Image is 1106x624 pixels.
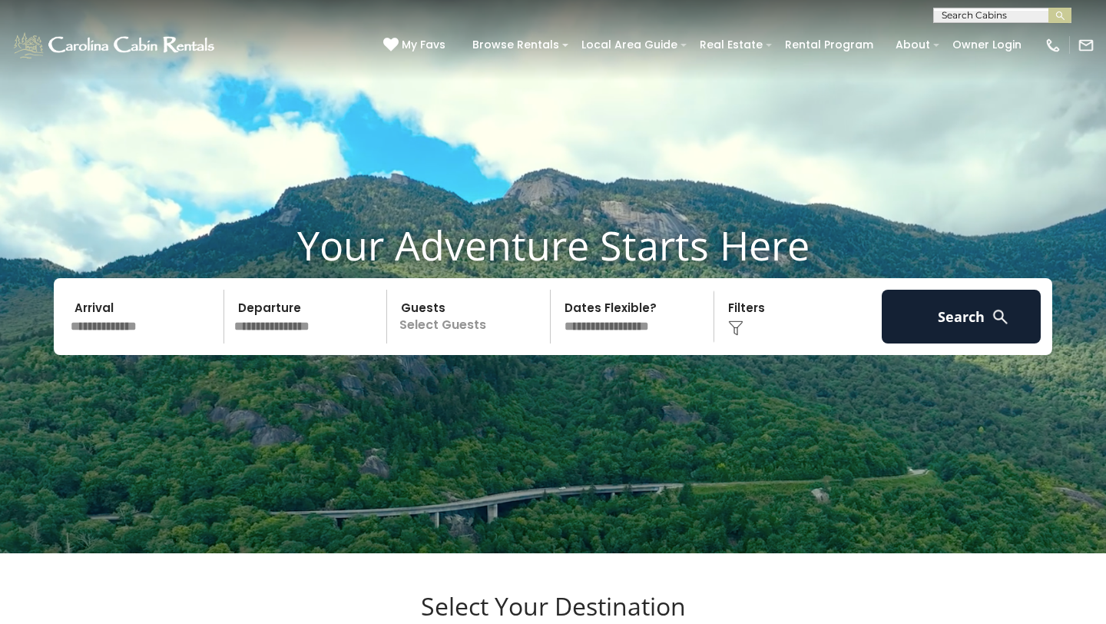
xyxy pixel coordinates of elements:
[12,221,1094,269] h1: Your Adventure Starts Here
[692,33,770,57] a: Real Estate
[882,290,1041,344] button: Search
[777,33,881,57] a: Rental Program
[945,33,1029,57] a: Owner Login
[1078,37,1094,54] img: mail-regular-white.png
[728,320,743,336] img: filter--v1.png
[465,33,567,57] a: Browse Rentals
[888,33,938,57] a: About
[383,37,449,54] a: My Favs
[12,30,219,61] img: White-1-1-2.png
[574,33,685,57] a: Local Area Guide
[402,37,445,53] span: My Favs
[392,290,550,344] p: Select Guests
[991,307,1010,327] img: search-regular-white.png
[1045,37,1061,54] img: phone-regular-white.png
